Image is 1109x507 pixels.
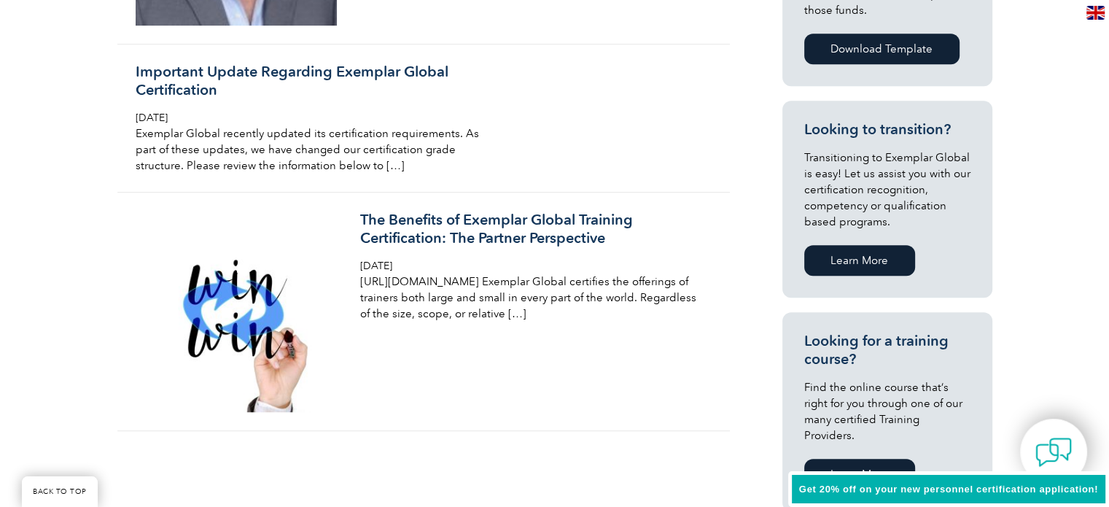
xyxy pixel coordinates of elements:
[136,63,481,99] h3: Important Update Regarding Exemplar Global Certification
[1086,6,1105,20] img: en
[804,459,915,489] a: Learn More
[804,34,960,64] a: Download Template
[136,211,338,413] img: winner-1575839_1280-300x300.jpg
[804,379,970,444] p: Find the online course that’s right for you through one of our many certified Training Providers.
[804,150,970,230] p: Transitioning to Exemplar Global is easy! Let us assist you with our certification recognition, c...
[136,125,481,174] p: Exemplar Global recently updated its certification requirements. As part of these updates, we hav...
[360,274,706,322] p: [URL][DOMAIN_NAME] Exemplar Global certifies the offerings of trainers both large and small in ev...
[22,476,98,507] a: BACK TO TOP
[799,484,1098,495] span: Get 20% off on your new personnel certification application!
[360,211,706,247] h3: The Benefits of Exemplar Global Training Certification: The Partner Perspective
[117,193,730,432] a: The Benefits of Exemplar Global Training Certification: The Partner Perspective [DATE] [URL][DOMA...
[804,332,970,368] h3: Looking for a training course?
[117,44,730,193] a: Important Update Regarding Exemplar Global Certification [DATE] Exemplar Global recently updated ...
[360,260,392,272] span: [DATE]
[804,245,915,276] a: Learn More
[804,120,970,139] h3: Looking to transition?
[1035,434,1072,471] img: contact-chat.png
[136,112,168,124] span: [DATE]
